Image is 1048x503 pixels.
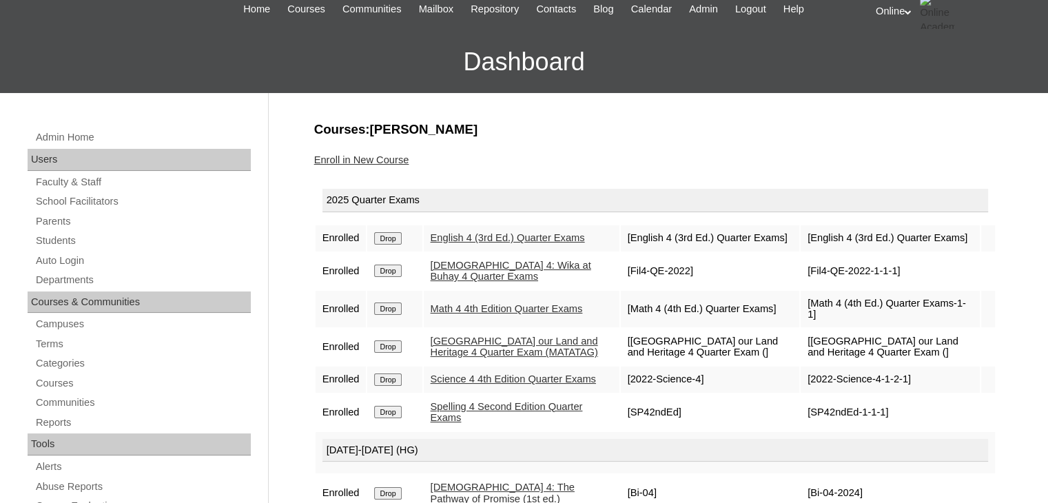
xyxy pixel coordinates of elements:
[28,291,251,314] div: Courses & Communities
[28,149,251,171] div: Users
[34,129,251,146] a: Admin Home
[316,329,367,365] td: Enrolled
[316,291,367,327] td: Enrolled
[624,1,679,17] a: Calendar
[316,253,367,289] td: Enrolled
[316,394,367,431] td: Enrolled
[783,1,804,17] span: Help
[34,336,251,353] a: Terms
[316,225,367,251] td: Enrolled
[464,1,526,17] a: Repository
[801,329,980,365] td: [[GEOGRAPHIC_DATA] our Land and Heritage 4 Quarter Exam (]
[236,1,277,17] a: Home
[374,340,401,353] input: Drop
[316,367,367,393] td: Enrolled
[374,265,401,277] input: Drop
[34,375,251,392] a: Courses
[801,225,980,251] td: [English 4 (3rd Ed.) Quarter Exams]
[777,1,811,17] a: Help
[735,1,766,17] span: Logout
[34,394,251,411] a: Communities
[34,213,251,230] a: Parents
[280,1,332,17] a: Courses
[431,260,591,283] a: [DEMOGRAPHIC_DATA] 4: Wika at Buhay 4 Quarter Exams
[34,458,251,475] a: Alerts
[586,1,620,17] a: Blog
[34,478,251,495] a: Abuse Reports
[621,253,800,289] td: [Fil4-QE-2022]
[689,1,718,17] span: Admin
[34,174,251,191] a: Faculty & Staff
[34,414,251,431] a: Reports
[621,394,800,431] td: [SP42ndEd]
[34,193,251,210] a: School Facilitators
[431,401,583,424] a: Spelling 4 Second Edition Quarter Exams
[314,154,409,165] a: Enroll in New Course
[529,1,583,17] a: Contacts
[34,355,251,372] a: Categories
[801,291,980,327] td: [Math 4 (4th Ed.) Quarter Exams-1-1]
[34,252,251,269] a: Auto Login
[728,1,773,17] a: Logout
[336,1,409,17] a: Communities
[243,1,270,17] span: Home
[631,1,672,17] span: Calendar
[322,439,988,462] div: [DATE]-[DATE] (HG)
[621,367,800,393] td: [2022-Science-4]
[621,291,800,327] td: [Math 4 (4th Ed.) Quarter Exams]
[34,232,251,249] a: Students
[801,394,980,431] td: [SP42ndEd-1-1-1]
[374,302,401,315] input: Drop
[412,1,461,17] a: Mailbox
[682,1,725,17] a: Admin
[431,373,596,384] a: Science 4 4th Edition Quarter Exams
[314,121,996,138] h3: Courses:[PERSON_NAME]
[419,1,454,17] span: Mailbox
[287,1,325,17] span: Courses
[621,329,800,365] td: [[GEOGRAPHIC_DATA] our Land and Heritage 4 Quarter Exam (]
[431,232,585,243] a: English 4 (3rd Ed.) Quarter Exams
[471,1,519,17] span: Repository
[621,225,800,251] td: [English 4 (3rd Ed.) Quarter Exams]
[374,406,401,418] input: Drop
[7,31,1041,93] h3: Dashboard
[801,367,980,393] td: [2022-Science-4-1-2-1]
[322,189,988,212] div: 2025 Quarter Exams
[374,373,401,386] input: Drop
[34,271,251,289] a: Departments
[28,433,251,455] div: Tools
[342,1,402,17] span: Communities
[431,336,598,358] a: [GEOGRAPHIC_DATA] our Land and Heritage 4 Quarter Exam (MATATAG)
[34,316,251,333] a: Campuses
[431,303,583,314] a: Math 4 4th Edition Quarter Exams
[801,253,980,289] td: [Fil4-QE-2022-1-1-1]
[374,487,401,500] input: Drop
[593,1,613,17] span: Blog
[536,1,576,17] span: Contacts
[374,232,401,245] input: Drop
